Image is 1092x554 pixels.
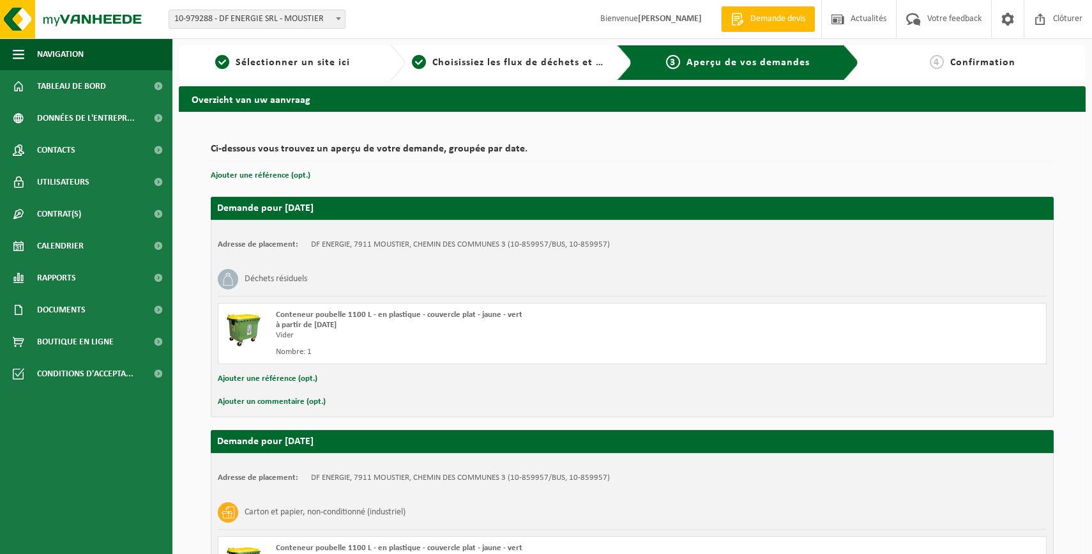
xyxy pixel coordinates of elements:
[721,6,815,32] a: Demande devis
[179,86,1086,111] h2: Overzicht van uw aanvraag
[412,55,426,69] span: 2
[218,240,298,249] strong: Adresse de placement:
[311,473,610,483] td: DF ENERGIE, 7911 MOUSTIER, CHEMIN DES COMMUNES 3 (10-859957/BUS, 10-859957)
[432,58,645,68] span: Choisissiez les flux de déchets et récipients
[169,10,345,28] span: 10-979288 - DF ENERGIE SRL - MOUSTIER
[245,269,307,289] h3: Déchets résiduels
[37,102,135,134] span: Données de l'entrepr...
[950,58,1015,68] span: Confirmation
[276,347,683,357] div: Nombre: 1
[215,55,229,69] span: 1
[185,55,380,70] a: 1Sélectionner un site ici
[37,294,86,326] span: Documents
[276,321,337,329] strong: à partir de [DATE]
[37,262,76,294] span: Rapports
[218,473,298,482] strong: Adresse de placement:
[276,330,683,341] div: Vider
[37,358,133,390] span: Conditions d'accepta...
[217,436,314,447] strong: Demande pour [DATE]
[211,144,1054,161] h2: Ci-dessous vous trouvez un aperçu de votre demande, groupée par date.
[169,10,345,29] span: 10-979288 - DF ENERGIE SRL - MOUSTIER
[412,55,607,70] a: 2Choisissiez les flux de déchets et récipients
[37,134,75,166] span: Contacts
[747,13,808,26] span: Demande devis
[37,38,84,70] span: Navigation
[930,55,944,69] span: 4
[686,58,810,68] span: Aperçu de vos demandes
[218,371,317,387] button: Ajouter une référence (opt.)
[666,55,680,69] span: 3
[217,203,314,213] strong: Demande pour [DATE]
[245,502,406,523] h3: Carton et papier, non-conditionné (industriel)
[218,394,326,410] button: Ajouter un commentaire (opt.)
[236,58,350,68] span: Sélectionner un site ici
[276,544,522,552] span: Conteneur poubelle 1100 L - en plastique - couvercle plat - jaune - vert
[276,311,522,319] span: Conteneur poubelle 1100 L - en plastique - couvercle plat - jaune - vert
[211,167,310,184] button: Ajouter une référence (opt.)
[37,70,106,102] span: Tableau de bord
[37,230,84,262] span: Calendrier
[37,326,114,358] span: Boutique en ligne
[225,310,263,348] img: WB-1100-HPE-GN-50.png
[37,198,81,230] span: Contrat(s)
[638,14,702,24] strong: [PERSON_NAME]
[311,240,610,250] td: DF ENERGIE, 7911 MOUSTIER, CHEMIN DES COMMUNES 3 (10-859957/BUS, 10-859957)
[37,166,89,198] span: Utilisateurs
